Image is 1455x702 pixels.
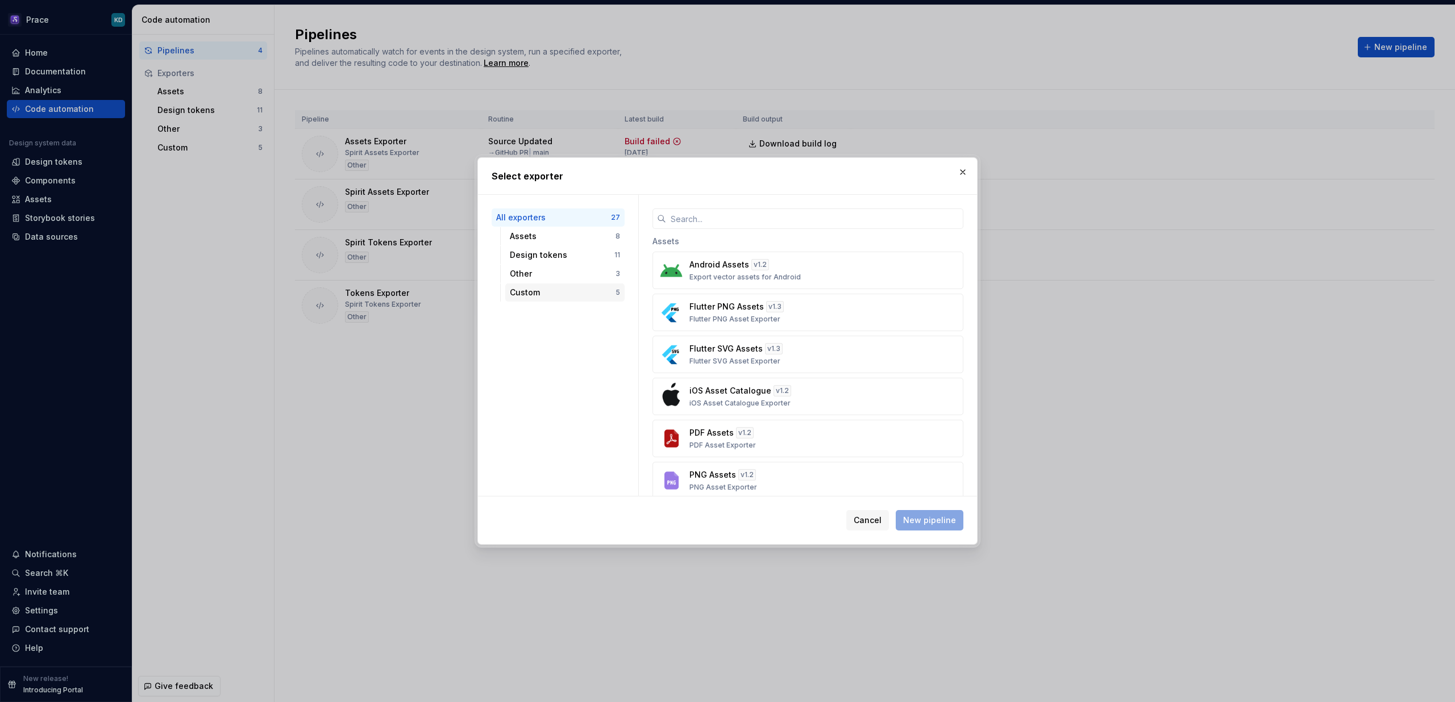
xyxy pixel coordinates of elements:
[652,462,963,499] button: PNG Assetsv1.2PNG Asset Exporter
[689,343,763,354] p: Flutter SVG Assets
[505,227,625,245] button: Assets8
[505,265,625,283] button: Other3
[505,283,625,302] button: Custom5
[666,208,963,229] input: Search...
[510,287,616,298] div: Custom
[652,294,963,331] button: Flutter PNG Assetsv1.3Flutter PNG Asset Exporter
[736,427,754,438] div: v 1.2
[652,229,963,252] div: Assets
[689,399,791,408] p: iOS Asset Catalogue Exporter
[611,213,620,222] div: 27
[652,336,963,373] button: Flutter SVG Assetsv1.3Flutter SVG Asset Exporter
[854,515,882,526] span: Cancel
[616,232,620,241] div: 8
[751,259,769,270] div: v 1.2
[689,483,757,492] p: PNG Asset Exporter
[766,301,784,312] div: v 1.3
[616,269,620,278] div: 3
[492,169,963,183] h2: Select exporter
[505,246,625,264] button: Design tokens11
[652,378,963,415] button: iOS Asset Cataloguev1.2iOS Asset Catalogue Exporter
[614,250,620,260] div: 11
[689,315,780,324] p: Flutter PNG Asset Exporter
[652,420,963,457] button: PDF Assetsv1.2PDF Asset Exporter
[846,510,889,530] button: Cancel
[492,208,625,227] button: All exporters27
[765,343,783,354] div: v 1.3
[689,273,801,282] p: Export vector assets for Android
[689,301,764,312] p: Flutter PNG Assets
[616,288,620,297] div: 5
[689,441,756,450] p: PDF Asset Exporter
[774,385,791,396] div: v 1.2
[689,469,736,480] p: PNG Assets
[689,427,734,438] p: PDF Assets
[689,385,771,396] p: iOS Asset Catalogue
[510,249,614,261] div: Design tokens
[496,212,611,223] div: All exporters
[738,469,756,480] div: v 1.2
[652,252,963,289] button: Android Assetsv1.2Export vector assets for Android
[510,268,616,279] div: Other
[510,231,616,242] div: Assets
[689,259,749,270] p: Android Assets
[689,357,780,366] p: Flutter SVG Asset Exporter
